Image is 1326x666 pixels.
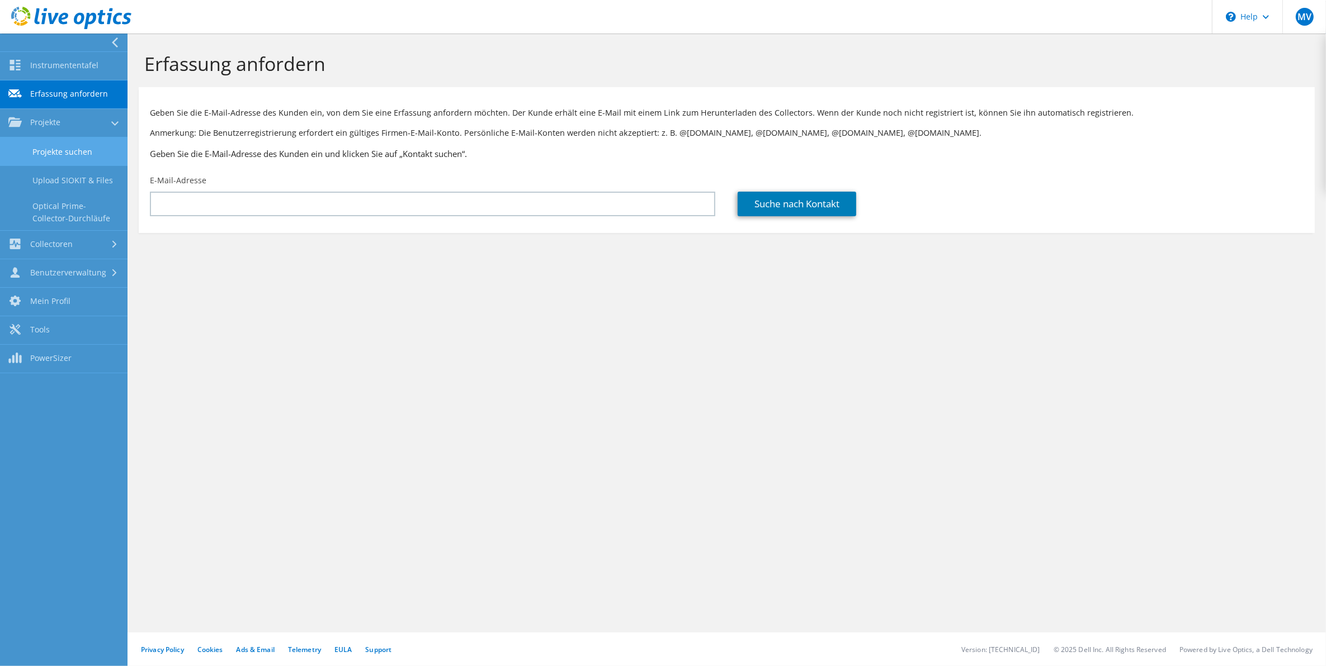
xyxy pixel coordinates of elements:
a: Suche nach Kontakt [738,192,856,216]
a: Privacy Policy [141,645,184,654]
span: MV [1296,8,1314,26]
h1: Erfassung anfordern [144,52,1304,75]
a: Cookies [197,645,223,654]
a: Telemetry [288,645,321,654]
h3: Geben Sie die E-Mail-Adresse des Kunden ein und klicken Sie auf „Kontakt suchen“. [150,148,1304,160]
svg: \n [1226,12,1236,22]
li: Version: [TECHNICAL_ID] [961,645,1040,654]
label: E-Mail-Adresse [150,175,206,186]
p: Anmerkung: Die Benutzerregistrierung erfordert ein gültiges Firmen-E-Mail-Konto. Persönliche E-Ma... [150,127,1304,139]
li: Powered by Live Optics, a Dell Technology [1179,645,1313,654]
a: Support [365,645,391,654]
p: Geben Sie die E-Mail-Adresse des Kunden ein, von dem Sie eine Erfassung anfordern möchten. Der Ku... [150,107,1304,119]
a: EULA [334,645,352,654]
li: © 2025 Dell Inc. All Rights Reserved [1054,645,1166,654]
a: Ads & Email [237,645,275,654]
